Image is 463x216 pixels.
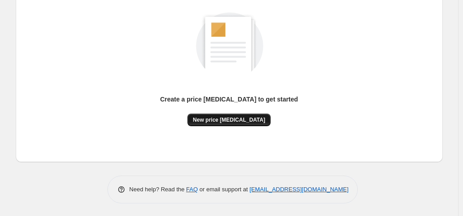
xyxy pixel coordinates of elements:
button: New price [MEDICAL_DATA] [187,114,271,126]
a: [EMAIL_ADDRESS][DOMAIN_NAME] [249,186,348,193]
span: Need help? Read the [129,186,187,193]
p: Create a price [MEDICAL_DATA] to get started [160,95,298,104]
span: New price [MEDICAL_DATA] [193,116,265,123]
a: FAQ [186,186,198,193]
span: or email support at [198,186,249,193]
